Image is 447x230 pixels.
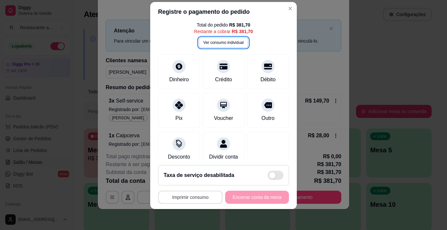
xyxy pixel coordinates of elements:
div: Outro [261,114,275,122]
div: Crédito [215,76,232,84]
div: Total do pedido [197,22,250,28]
div: R$ 381,70 [229,22,250,28]
div: Dinheiro [169,76,189,84]
button: Imprimir consumo [158,191,223,204]
div: R$ 381,70 [232,28,253,35]
div: Pix [175,114,183,122]
button: Close [285,3,295,14]
div: Débito [260,76,276,84]
h2: Taxa de serviço desabilitada [164,171,234,179]
div: Dividir conta [209,153,238,161]
div: Voucher [214,114,233,122]
div: Desconto [168,153,190,161]
header: Registre o pagamento do pedido [150,2,297,22]
div: Restante a cobrar [194,28,253,35]
button: Ver consumo individual [199,37,248,48]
